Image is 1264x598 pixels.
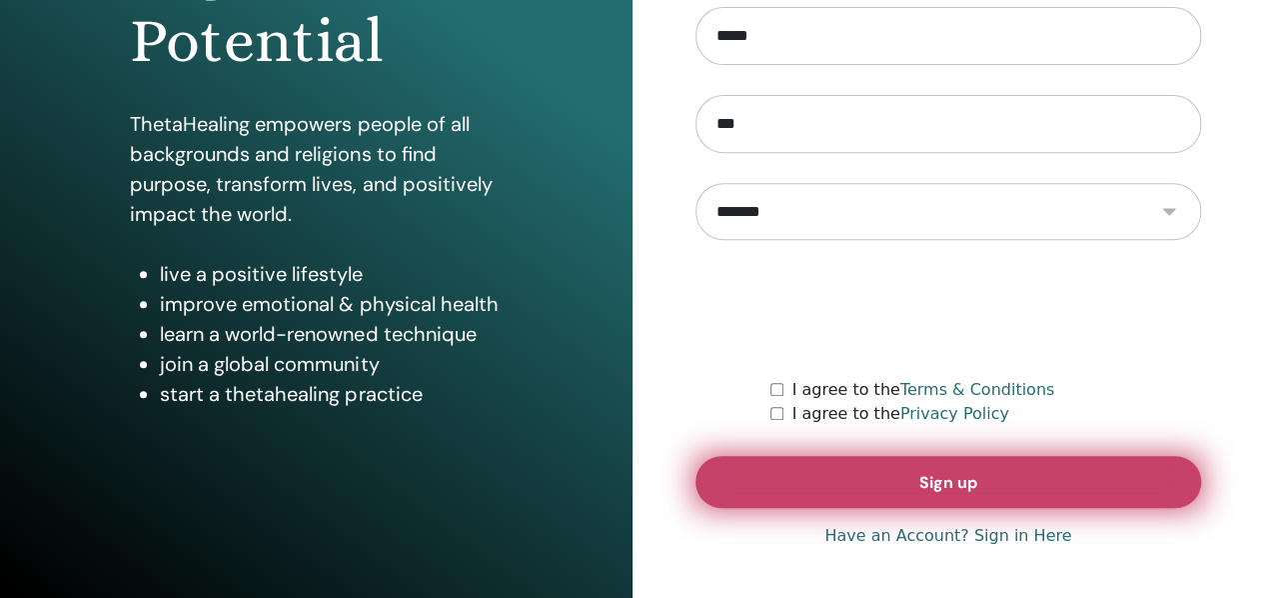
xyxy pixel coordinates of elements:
[900,380,1054,399] a: Terms & Conditions
[900,404,1009,423] a: Privacy Policy
[824,524,1071,548] a: Have an Account? Sign in Here
[160,319,502,349] li: learn a world-renowned technique
[791,402,1008,426] label: I agree to the
[919,472,977,493] span: Sign up
[130,109,502,229] p: ThetaHealing empowers people of all backgrounds and religions to find purpose, transform lives, a...
[160,349,502,379] li: join a global community
[160,289,502,319] li: improve emotional & physical health
[695,456,1202,508] button: Sign up
[796,270,1100,348] iframe: reCAPTCHA
[791,378,1054,402] label: I agree to the
[160,379,502,409] li: start a thetahealing practice
[160,259,502,289] li: live a positive lifestyle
